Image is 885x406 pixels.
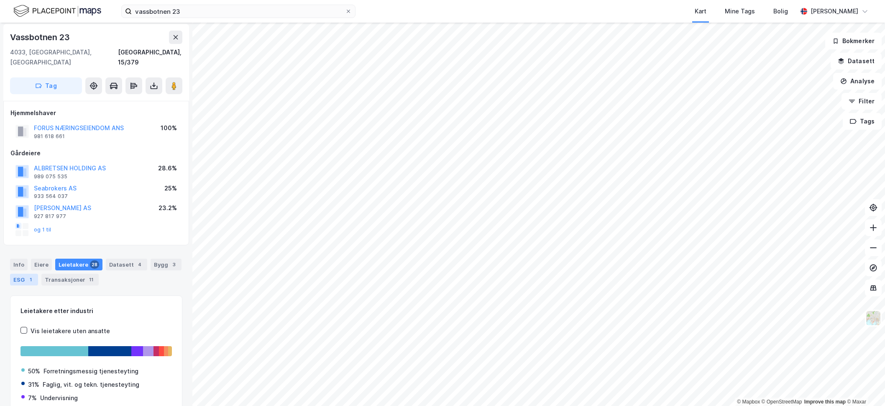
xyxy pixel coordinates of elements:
div: 4 [136,260,144,269]
div: 989 075 535 [34,173,67,180]
div: 100% [161,123,177,133]
div: Bygg [151,259,182,270]
div: Eiere [31,259,52,270]
div: 25% [164,183,177,193]
div: 4033, [GEOGRAPHIC_DATA], [GEOGRAPHIC_DATA] [10,47,118,67]
div: Forretningsmessig tjenesteyting [43,366,138,376]
input: Søk på adresse, matrikkel, gårdeiere, leietakere eller personer [132,5,345,18]
div: Kart [695,6,706,16]
button: Tag [10,77,82,94]
div: Vassbotnen 23 [10,31,71,44]
div: Hjemmelshaver [10,108,182,118]
div: Mine Tags [725,6,755,16]
div: Kontrollprogram for chat [843,366,885,406]
div: 933 564 037 [34,193,68,200]
div: Bolig [773,6,788,16]
div: Info [10,259,28,270]
div: Leietakere [55,259,102,270]
img: logo.f888ab2527a4732fd821a326f86c7f29.svg [13,4,101,18]
img: Z [865,310,881,326]
iframe: Chat Widget [843,366,885,406]
div: 50% [28,366,40,376]
a: Mapbox [737,399,760,405]
div: 23.2% [159,203,177,213]
div: 981 618 661 [34,133,65,140]
div: 7% [28,393,37,403]
button: Filter [842,93,882,110]
div: 3 [170,260,178,269]
div: Leietakere etter industri [20,306,172,316]
div: [PERSON_NAME] [811,6,858,16]
button: Datasett [831,53,882,69]
div: Transaksjoner [41,274,99,285]
a: Improve this map [804,399,846,405]
div: 28 [90,260,99,269]
div: 11 [87,275,95,284]
div: 1 [26,275,35,284]
div: [GEOGRAPHIC_DATA], 15/379 [118,47,182,67]
div: 31% [28,380,39,390]
div: Undervisning [40,393,78,403]
div: 927 817 977 [34,213,66,220]
div: Vis leietakere uten ansatte [31,326,110,336]
div: Faglig, vit. og tekn. tjenesteyting [43,380,139,390]
div: Datasett [106,259,147,270]
button: Analyse [833,73,882,90]
button: Tags [843,113,882,130]
a: OpenStreetMap [762,399,802,405]
div: Gårdeiere [10,148,182,158]
div: ESG [10,274,38,285]
button: Bokmerker [825,33,882,49]
div: 28.6% [158,163,177,173]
